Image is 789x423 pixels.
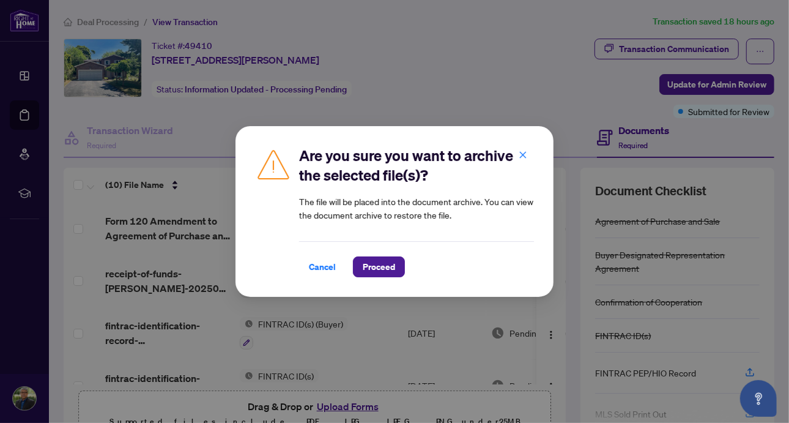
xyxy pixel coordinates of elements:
[740,380,777,417] button: Open asap
[309,257,336,277] span: Cancel
[299,256,346,277] button: Cancel
[299,146,534,185] h2: Are you sure you want to archive the selected file(s)?
[519,151,527,159] span: close
[299,195,534,222] article: The file will be placed into the document archive. You can view the document archive to restore t...
[255,146,292,182] img: Caution Icon
[363,257,395,277] span: Proceed
[353,256,405,277] button: Proceed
